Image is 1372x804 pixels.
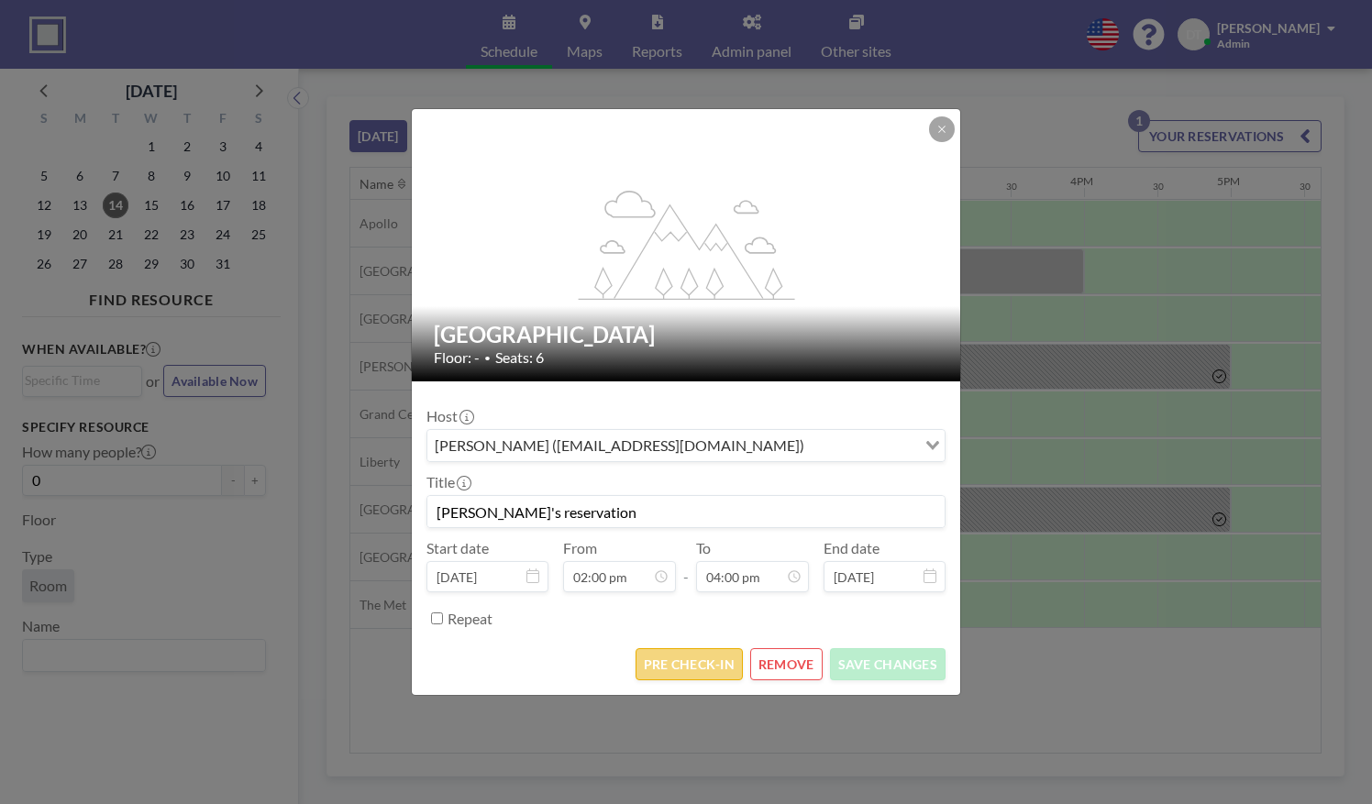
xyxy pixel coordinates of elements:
span: Seats: 6 [495,348,544,367]
span: • [484,351,491,365]
div: Search for option [427,430,945,461]
input: (No title) [427,496,945,527]
h2: [GEOGRAPHIC_DATA] [434,321,940,348]
button: PRE CHECK-IN [636,648,743,680]
label: To [696,539,711,557]
g: flex-grow: 1.2; [579,189,795,299]
label: Repeat [448,610,492,628]
button: SAVE CHANGES [830,648,946,680]
input: Search for option [810,434,914,457]
span: Floor: - [434,348,480,367]
label: From [563,539,597,557]
button: REMOVE [750,648,823,680]
span: - [683,545,689,586]
span: [PERSON_NAME] ([EMAIL_ADDRESS][DOMAIN_NAME]) [431,434,808,457]
label: End date [824,539,880,557]
label: Start date [426,539,489,557]
label: Title [426,473,470,491]
label: Host [426,407,472,425]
